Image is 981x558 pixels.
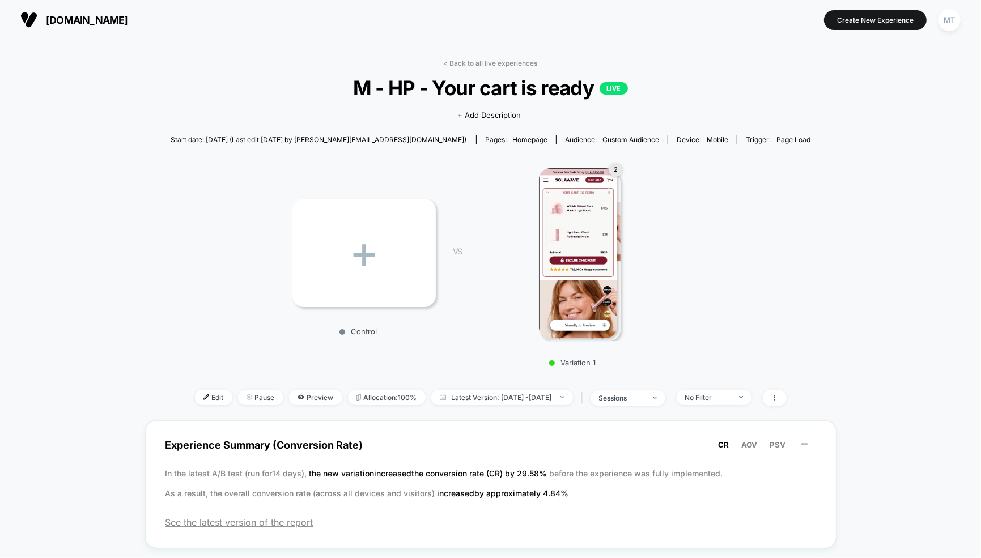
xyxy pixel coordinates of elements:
[46,14,128,26] span: [DOMAIN_NAME]
[719,440,729,449] span: CR
[653,397,657,399] img: end
[440,394,446,400] img: calendar
[17,11,131,29] button: [DOMAIN_NAME]
[165,432,816,458] span: Experience Summary (Conversion Rate)
[202,76,779,100] span: M - HP - Your cart is ready
[444,59,538,67] a: < Back to all live experiences
[348,390,426,405] span: Allocation: 100%
[776,135,810,144] span: Page Load
[356,394,361,401] img: rebalance
[20,11,37,28] img: Visually logo
[602,135,659,144] span: Custom Audience
[599,394,644,402] div: sessions
[579,390,591,406] span: |
[165,517,816,528] span: See the latest version of the report
[292,199,436,307] div: +
[668,135,737,144] span: Device:
[438,488,569,498] span: increased by approximately 4.84 %
[739,396,743,398] img: end
[600,82,628,95] p: LIVE
[431,390,573,405] span: Latest Version: [DATE] - [DATE]
[715,440,733,450] button: CR
[195,390,232,405] span: Edit
[247,394,252,400] img: end
[742,440,758,449] span: AOV
[767,440,789,450] button: PSV
[289,390,342,405] span: Preview
[171,135,466,144] span: Start date: [DATE] (Last edit [DATE] by [PERSON_NAME][EMAIL_ADDRESS][DOMAIN_NAME])
[707,135,728,144] span: mobile
[473,358,672,367] p: Variation 1
[453,246,462,256] span: VS
[935,8,964,32] button: MT
[746,135,810,144] div: Trigger:
[738,440,761,450] button: AOV
[609,163,623,177] div: 2
[165,463,816,503] p: In the latest A/B test (run for 14 days), before the experience was fully implemented. As a resul...
[565,135,659,144] div: Audience:
[287,327,430,336] p: Control
[512,135,547,144] span: homepage
[938,9,961,31] div: MT
[560,396,564,398] img: end
[203,394,209,400] img: edit
[309,468,550,478] span: the new variation increased the conversion rate (CR) by 29.58 %
[824,10,927,30] button: Create New Experience
[238,390,283,405] span: Pause
[770,440,786,449] span: PSV
[457,110,521,121] span: + Add Description
[539,168,618,338] img: Variation 1 main
[485,135,547,144] div: Pages:
[685,393,731,402] div: No Filter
